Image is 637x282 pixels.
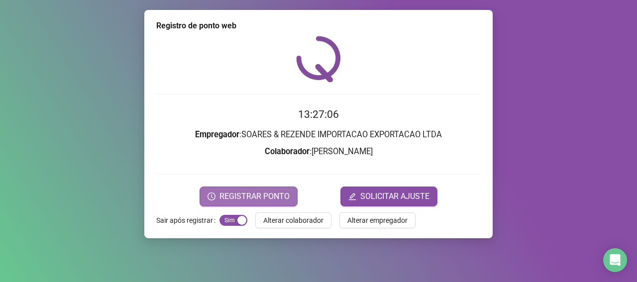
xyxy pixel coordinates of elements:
button: editSOLICITAR AJUSTE [340,187,437,206]
time: 13:27:06 [298,108,339,120]
h3: : [PERSON_NAME] [156,145,481,158]
span: Alterar empregador [347,215,408,226]
button: Alterar empregador [339,212,416,228]
div: Registro de ponto web [156,20,481,32]
button: REGISTRAR PONTO [200,187,298,206]
img: QRPoint [296,36,341,82]
span: edit [348,192,356,200]
button: Alterar colaborador [255,212,331,228]
strong: Empregador [195,130,239,139]
span: REGISTRAR PONTO [219,190,290,202]
label: Sair após registrar [156,212,219,228]
span: Alterar colaborador [263,215,323,226]
span: SOLICITAR AJUSTE [360,190,429,202]
span: clock-circle [208,192,215,200]
div: Open Intercom Messenger [603,248,627,272]
h3: : SOARES & REZENDE IMPORTACAO EXPORTACAO LTDA [156,128,481,141]
strong: Colaborador [265,147,310,156]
